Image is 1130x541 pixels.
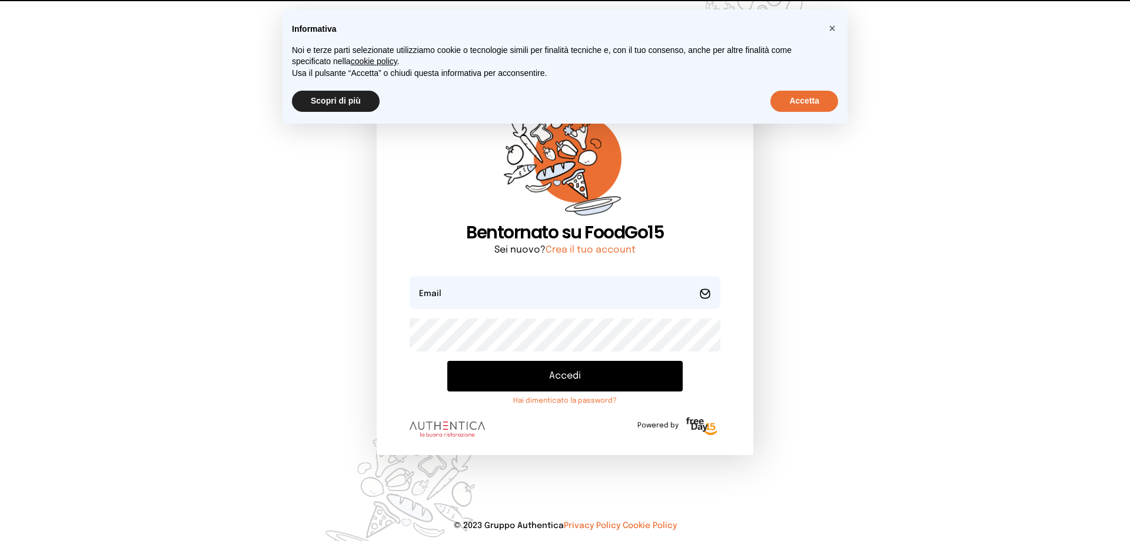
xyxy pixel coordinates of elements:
[410,421,485,437] img: logo.8f33a47.png
[410,243,720,257] p: Sei nuovo?
[292,68,819,79] p: Usa il pulsante “Accetta” o chiudi questa informativa per acconsentire.
[292,91,380,112] button: Scopri di più
[292,45,819,68] p: Noi e terze parti selezionate utilizziamo cookie o tecnologie simili per finalità tecniche e, con...
[564,522,620,530] a: Privacy Policy
[770,91,838,112] button: Accetta
[351,57,397,66] a: cookie policy
[829,22,836,35] span: ×
[292,24,819,35] h2: Informativa
[19,520,1111,532] p: © 2023 Gruppo Authentica
[546,245,636,255] a: Crea il tuo account
[623,522,677,530] a: Cookie Policy
[637,421,679,430] span: Powered by
[823,19,842,38] button: Chiudi questa informativa
[447,396,683,406] a: Hai dimenticato la password?
[683,415,720,439] img: logo-freeday.3e08031.png
[410,222,720,243] h1: Bentornato su FoodGo15
[447,361,683,391] button: Accedi
[504,98,626,222] img: sticker-orange.65babaf.png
